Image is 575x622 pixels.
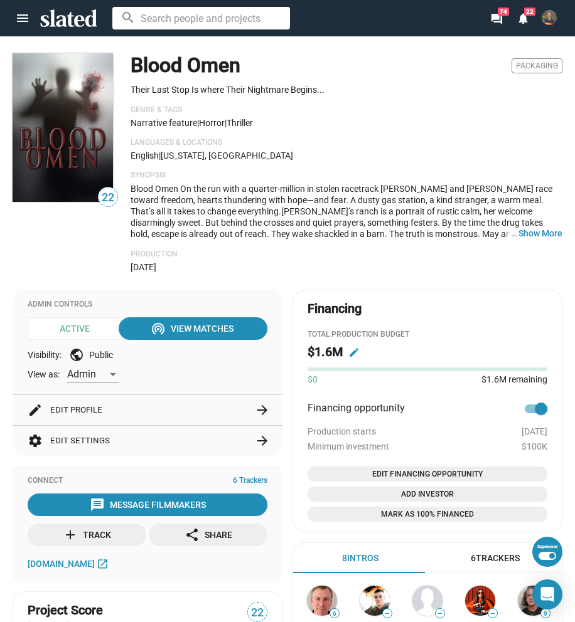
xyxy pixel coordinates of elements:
a: [DOMAIN_NAME] [28,556,112,571]
p: Languages & Locations [131,138,562,148]
button: View Matches [119,317,267,340]
button: Open add or edit financing opportunity dialog [308,467,547,482]
mat-icon: forum [490,13,502,24]
span: [DATE] [131,262,156,272]
mat-icon: notifications [517,12,529,24]
mat-icon: arrow_forward [255,403,270,418]
img: Susan Smith [465,586,495,616]
button: Message Filmmakers [28,493,267,516]
div: View Matches [153,317,234,340]
div: 6 Trackers [471,552,520,564]
mat-icon: settings [28,433,43,448]
button: Edit budget [344,342,364,362]
span: [DOMAIN_NAME] [28,559,95,569]
mat-icon: menu [15,11,30,26]
span: Horror [199,118,225,128]
span: Narrative feature [131,118,197,128]
input: Search people and projects [112,7,290,29]
button: Edit Settings [28,426,267,456]
span: — [383,610,392,617]
span: [DATE] [522,426,547,436]
div: $100K [308,441,547,451]
span: Production starts [308,426,376,436]
span: 74 [498,8,509,16]
span: $0 [308,374,318,386]
span: 9 [541,610,550,618]
mat-icon: open_in_new [97,557,109,569]
div: Track [63,524,111,546]
div: Superuser [537,544,557,549]
mat-icon: arrow_forward [255,433,270,448]
span: Edit Financing Opportunity [313,468,542,480]
button: Edit Profile [28,395,267,425]
img: John Tolbert [360,586,390,616]
button: …Show More [519,228,562,239]
span: Blood Omen On the run with a quarter-million in stolen racetrack [PERSON_NAME] and [PERSON_NAME] ... [131,184,553,295]
button: Mitchell Sturhann [536,8,562,28]
span: | [159,150,161,161]
span: 6 [330,610,339,618]
img: James Schafer [307,586,337,616]
img: Cody Cowell [518,586,548,616]
p: Production [131,250,562,260]
p: Synopsis [131,171,562,181]
mat-icon: wifi_tethering [151,321,166,336]
div: Admin Controls [28,300,267,310]
a: 22 [510,9,536,29]
span: 22 [99,189,117,206]
img: Mitchell Sturhann [542,10,557,25]
span: Packaging [512,58,562,73]
div: 8 Intros [342,552,379,564]
img: Blood Omen [13,53,113,202]
span: English [131,150,159,161]
button: Superuser [532,537,562,567]
span: Financing opportunity [308,401,405,416]
span: 22 [524,8,535,16]
mat-icon: share [185,527,200,542]
span: Mark As 100% Financed [313,508,542,520]
mat-icon: edit [348,347,360,358]
span: Active [28,317,130,340]
span: $1.6M remaining [481,374,547,384]
span: — [436,610,444,617]
h2: $1.6M [308,344,343,361]
h1: Blood Omen [131,52,240,79]
div: Connect [28,476,267,486]
div: Share [185,524,232,546]
span: View as: [28,369,60,381]
span: Add Investor [313,488,542,500]
span: | [225,118,227,128]
span: 22 [248,604,267,621]
button: Share [149,524,267,546]
span: Minimum investment [308,441,389,451]
div: Visibility: Public [28,347,267,362]
span: | [197,118,199,128]
div: Message Filmmakers [90,493,206,516]
div: Open Intercom Messenger [532,579,562,609]
span: … [505,228,519,239]
button: Mark as 100% financed [308,507,547,522]
span: — [488,610,497,617]
span: [US_STATE], [GEOGRAPHIC_DATA] [161,150,293,161]
span: Thriller [227,118,253,128]
button: Open add investor dialog [308,487,547,502]
span: Project Score [28,602,103,619]
mat-icon: edit [28,403,43,418]
div: Financing [308,300,362,317]
p: Genre & Tags [131,105,562,115]
mat-icon: add [63,527,78,542]
p: Their Last Stop Is where Their Nightmare Begins... [131,84,562,96]
div: Total Production budget [308,330,547,340]
img: Scott Goins [412,586,443,616]
span: 6 Trackers [233,476,267,486]
button: Track [28,524,146,546]
mat-icon: message [90,497,105,512]
mat-icon: public [69,347,84,362]
a: 74 [483,9,510,29]
span: Admin [67,368,96,380]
